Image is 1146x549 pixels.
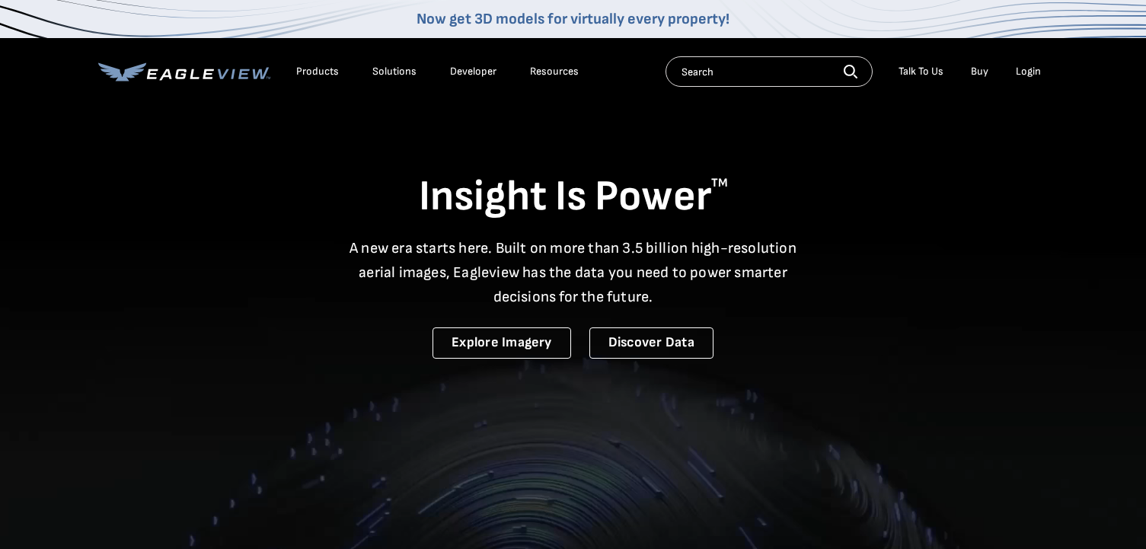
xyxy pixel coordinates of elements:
[450,65,496,78] a: Developer
[417,10,729,28] a: Now get 3D models for virtually every property!
[296,65,339,78] div: Products
[971,65,988,78] a: Buy
[372,65,417,78] div: Solutions
[666,56,873,87] input: Search
[589,327,713,359] a: Discover Data
[1016,65,1041,78] div: Login
[899,65,943,78] div: Talk To Us
[433,327,571,359] a: Explore Imagery
[711,176,728,190] sup: TM
[530,65,579,78] div: Resources
[98,171,1049,224] h1: Insight Is Power
[340,236,806,309] p: A new era starts here. Built on more than 3.5 billion high-resolution aerial images, Eagleview ha...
